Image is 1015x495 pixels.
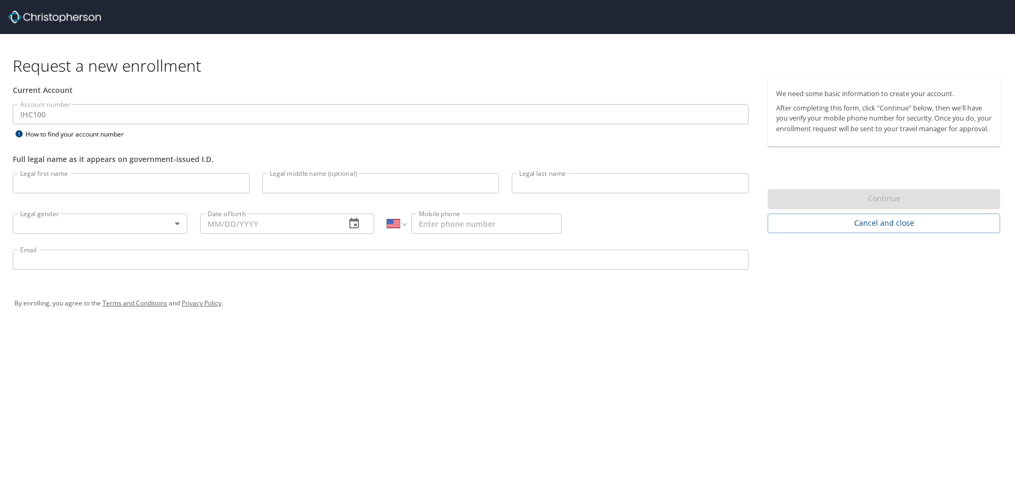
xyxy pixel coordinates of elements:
[13,214,187,234] div: ​
[200,214,338,234] input: MM/DD/YYYY
[13,153,749,165] div: Full legal name as it appears on government-issued I.D.
[768,214,1000,233] button: Cancel and close
[182,298,221,308] a: Privacy Policy
[776,103,992,134] p: After completing this form, click "Continue" below, then we'll have you verify your mobile phone ...
[776,217,992,230] span: Cancel and close
[13,55,1009,76] h1: Request a new enrollment
[776,89,992,99] p: We need some basic information to create your account.
[8,11,101,23] img: cbt logo
[14,290,1001,317] div: By enrolling, you agree to the and .
[411,214,562,234] input: Enter phone number
[13,127,145,141] div: How to find your account number
[13,84,749,96] div: Current Account
[102,298,167,308] a: Terms and Conditions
